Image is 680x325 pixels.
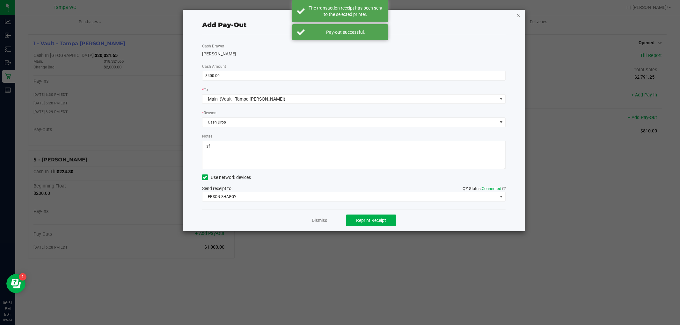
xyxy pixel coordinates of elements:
[202,20,246,30] div: Add Pay-Out
[308,5,383,18] div: The transaction receipt has been sent to the selected printer.
[202,174,251,181] label: Use network devices
[202,87,208,93] label: To
[346,215,396,226] button: Reprint Receipt
[19,273,26,281] iframe: Resource center unread badge
[6,274,26,293] iframe: Resource center
[356,218,386,223] span: Reprint Receipt
[220,96,286,102] span: (Vault - Tampa [PERSON_NAME])
[202,192,497,201] span: EPSON-SHAGGY
[202,51,506,57] div: [PERSON_NAME]
[202,64,226,69] span: Cash Amount
[202,118,497,127] span: Cash Drop
[208,96,218,102] span: Main
[202,133,212,139] label: Notes
[202,43,224,49] label: Cash Drawer
[202,186,232,191] span: Send receipt to:
[308,29,383,35] div: Pay-out successful.
[312,217,327,224] a: Dismiss
[202,110,216,116] label: Reason
[482,186,501,191] span: Connected
[463,186,506,191] span: QZ Status:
